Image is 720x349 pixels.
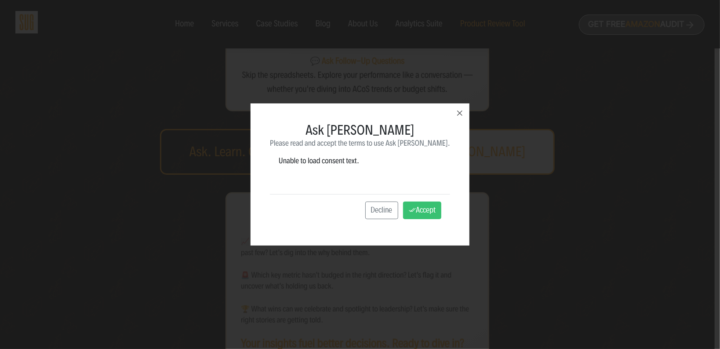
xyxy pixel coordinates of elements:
p: Please read and accept the terms to use Ask [PERSON_NAME]. [270,138,450,148]
div: Unable to load consent text. [270,148,450,194]
h3: Ask [PERSON_NAME] [270,123,450,138]
button: Close [450,103,469,123]
button: Decline [365,202,398,219]
button: Accept [403,202,441,219]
